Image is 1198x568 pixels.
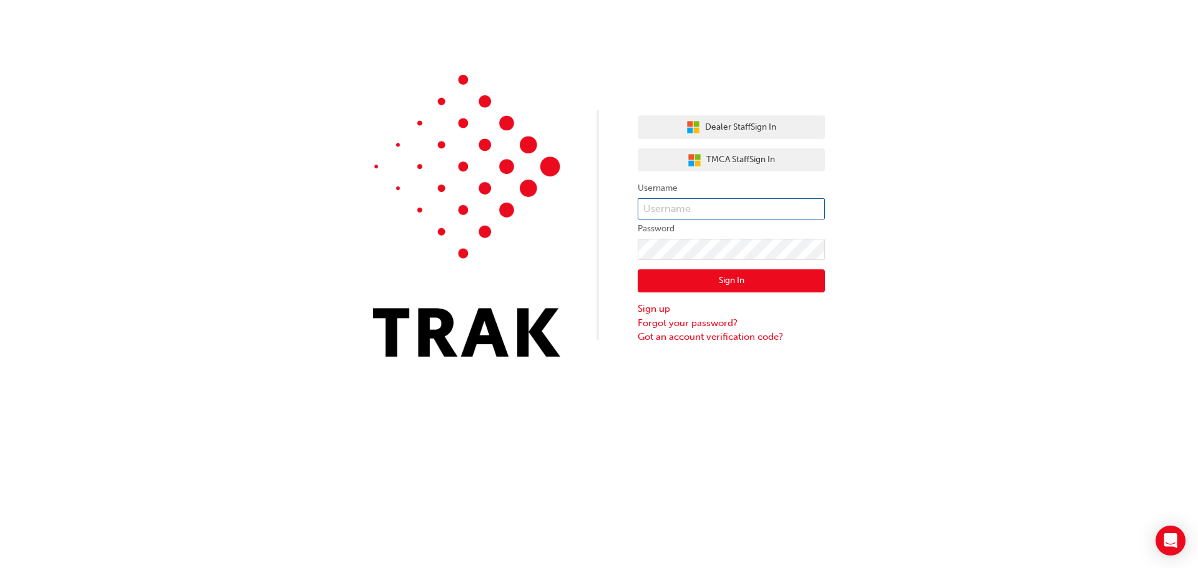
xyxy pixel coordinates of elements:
div: Open Intercom Messenger [1156,526,1186,556]
span: TMCA Staff Sign In [706,153,775,167]
a: Forgot your password? [638,316,825,330]
img: Trak [373,75,560,357]
a: Sign up [638,302,825,316]
span: Dealer Staff Sign In [705,120,776,135]
button: Sign In [638,269,825,293]
label: Password [638,221,825,236]
input: Username [638,198,825,219]
button: Dealer StaffSign In [638,115,825,139]
a: Got an account verification code? [638,330,825,344]
button: TMCA StaffSign In [638,148,825,172]
label: Username [638,181,825,196]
